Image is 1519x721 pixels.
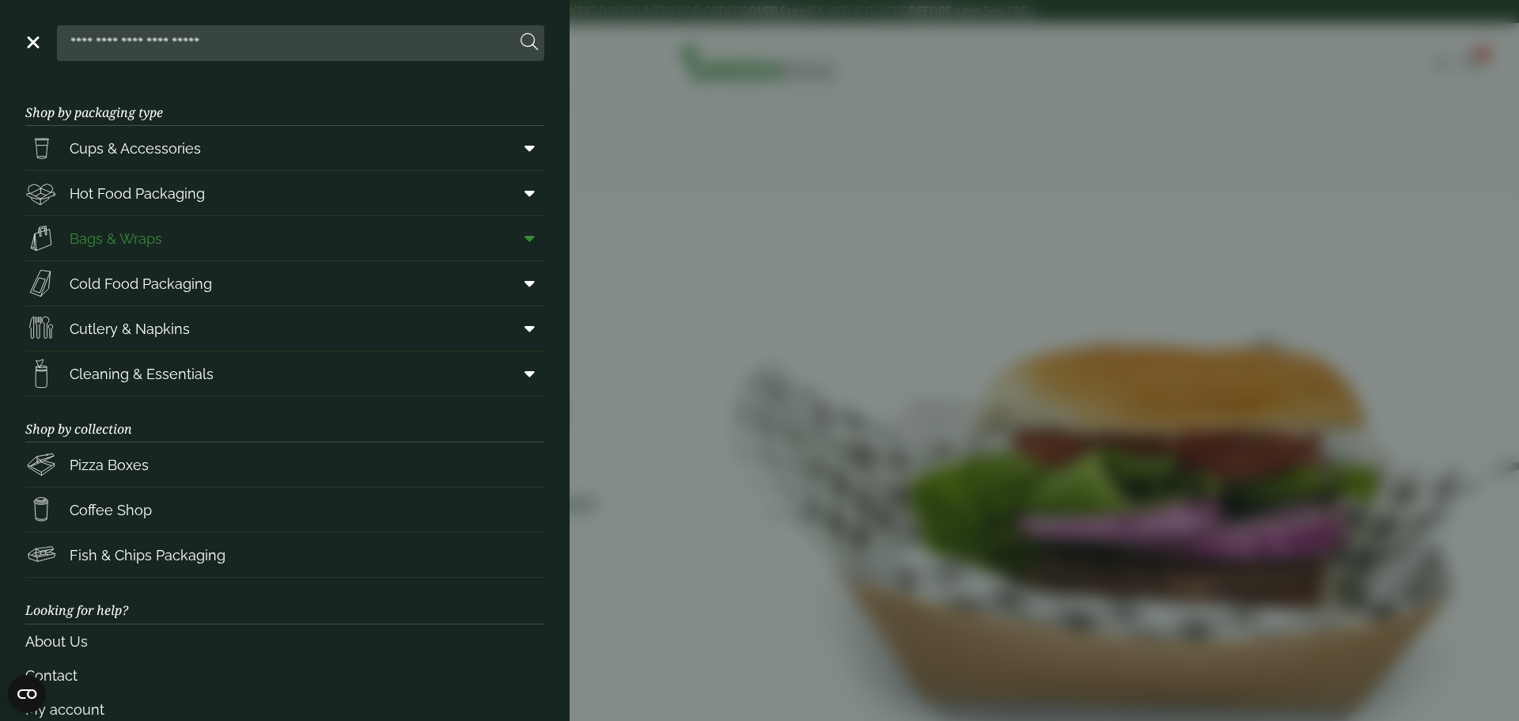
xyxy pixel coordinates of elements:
[70,318,190,340] span: Cutlery & Napkins
[25,351,544,396] a: Cleaning & Essentials
[25,268,57,299] img: Sandwich_box.svg
[70,138,201,159] span: Cups & Accessories
[25,358,57,389] img: open-wipe.svg
[8,675,46,713] button: Open CMP widget
[25,171,544,215] a: Hot Food Packaging
[25,533,544,577] a: Fish & Chips Packaging
[25,658,544,693] a: Contact
[25,177,57,209] img: Deli_box.svg
[70,454,149,476] span: Pizza Boxes
[25,132,57,164] img: PintNhalf_cup.svg
[25,488,544,532] a: Coffee Shop
[70,228,162,249] span: Bags & Wraps
[25,397,544,442] h3: Shop by collection
[70,499,152,521] span: Coffee Shop
[25,442,544,487] a: Pizza Boxes
[70,183,205,204] span: Hot Food Packaging
[25,624,544,658] a: About Us
[25,261,544,305] a: Cold Food Packaging
[25,126,544,170] a: Cups & Accessories
[25,578,544,624] h3: Looking for help?
[25,222,57,254] img: Paper_carriers.svg
[25,306,544,351] a: Cutlery & Napkins
[70,273,212,294] span: Cold Food Packaging
[25,313,57,344] img: Cutlery.svg
[25,216,544,260] a: Bags & Wraps
[25,539,57,571] img: FishNchip_box.svg
[70,545,225,566] span: Fish & Chips Packaging
[70,363,214,385] span: Cleaning & Essentials
[25,449,57,480] img: Pizza_boxes.svg
[25,494,57,526] img: HotDrink_paperCup.svg
[25,80,544,126] h3: Shop by packaging type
